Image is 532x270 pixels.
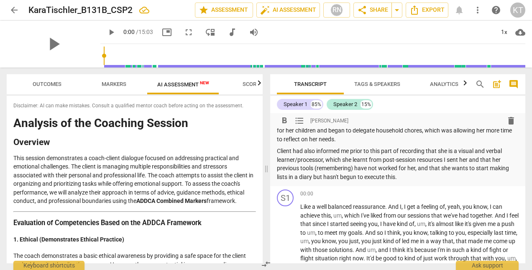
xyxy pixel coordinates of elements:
[516,255,517,262] span: ,
[317,203,328,210] span: well
[426,238,430,244] span: a
[313,247,329,253] span: those
[300,190,313,197] span: 00:00
[376,247,378,253] span: ,
[330,221,350,227] span: started
[470,212,492,219] span: together
[392,5,402,15] span: arrow_drop_down
[414,229,427,236] span: know
[494,229,505,236] span: last
[406,3,448,18] button: Export
[487,203,490,210] span: ,
[402,203,404,210] span: ,
[453,238,456,244] span: ,
[465,221,473,227] span: it's
[203,25,218,40] button: View player as separate pane
[181,25,196,40] button: Fullscreen
[510,3,525,18] div: KT
[473,203,487,210] span: know
[490,78,504,91] button: Add summary
[455,221,465,227] span: like
[104,25,119,40] button: Play
[489,3,504,18] a: Help
[460,203,463,210] span: ,
[431,212,443,219] span: that
[466,247,471,253] span: a
[331,212,333,219] span: ,
[277,190,294,206] div: Change speaker
[106,27,116,37] span: play_arrow
[13,219,202,227] strong: Evaluation of Competencies Based on the ADDCA Framework
[342,212,344,219] span: ,
[404,203,407,210] span: I
[423,255,434,262] span: just
[307,229,315,236] span: Filler word
[378,247,389,253] span: and
[300,221,312,227] span: that
[260,5,316,15] span: AI Assessment
[507,255,516,262] span: Filler word
[378,221,380,227] span: ,
[495,255,505,262] span: you
[159,25,174,40] button: Picture in picture
[300,203,312,210] span: Like
[356,247,367,253] span: And
[350,221,368,227] span: seeing
[489,247,503,253] span: fight
[13,117,256,130] h1: Analysis of the Coaching Session
[139,5,149,15] div: All changes saved
[261,259,271,269] span: compare_arrows
[318,229,325,236] span: to
[496,26,512,39] div: 1x
[300,238,309,244] span: Filler word
[445,203,448,210] span: ,
[448,255,471,262] span: through
[357,5,388,15] span: Share
[427,229,430,236] span: ,
[456,238,468,244] span: that
[414,247,437,253] span: because
[312,203,317,210] span: a
[339,255,353,262] span: right
[199,5,249,15] span: Assessment
[449,229,455,236] span: to
[13,236,124,243] strong: 1. Ethical (Demonstrates Ethical Practice)
[492,79,502,89] span: post_add
[421,203,440,210] span: feeling
[353,203,385,210] span: reassurance
[407,247,414,253] span: it's
[407,203,417,210] span: get
[315,229,318,236] span: ,
[357,5,367,15] span: share
[310,117,348,125] span: [PERSON_NAME]
[377,229,384,236] span: so
[260,5,270,15] span: auto_fix_high
[414,221,417,227] span: ,
[309,238,311,244] span: ,
[279,116,289,126] span: format_bold
[455,229,465,236] span: you
[501,221,514,227] span: push
[509,238,515,244] span: up
[162,27,172,37] span: picture_in_picture
[384,229,387,236] span: I
[465,229,468,236] span: ,
[366,255,376,262] span: It'd
[123,29,135,35] span: 0:00
[311,238,322,244] span: you
[483,247,489,253] span: of
[483,255,495,262] span: with
[13,261,84,270] div: Keyboard shortcuts
[428,221,436,227] span: it's
[493,238,509,244] span: come
[300,247,313,253] span: with
[371,212,384,219] span: liked
[442,238,453,244] span: that
[436,221,455,227] span: almost
[13,138,256,147] h2: Overview
[329,247,353,253] span: solutions
[246,25,261,40] button: Volume
[475,79,485,89] span: search
[339,229,348,236] span: my
[506,212,509,219] span: I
